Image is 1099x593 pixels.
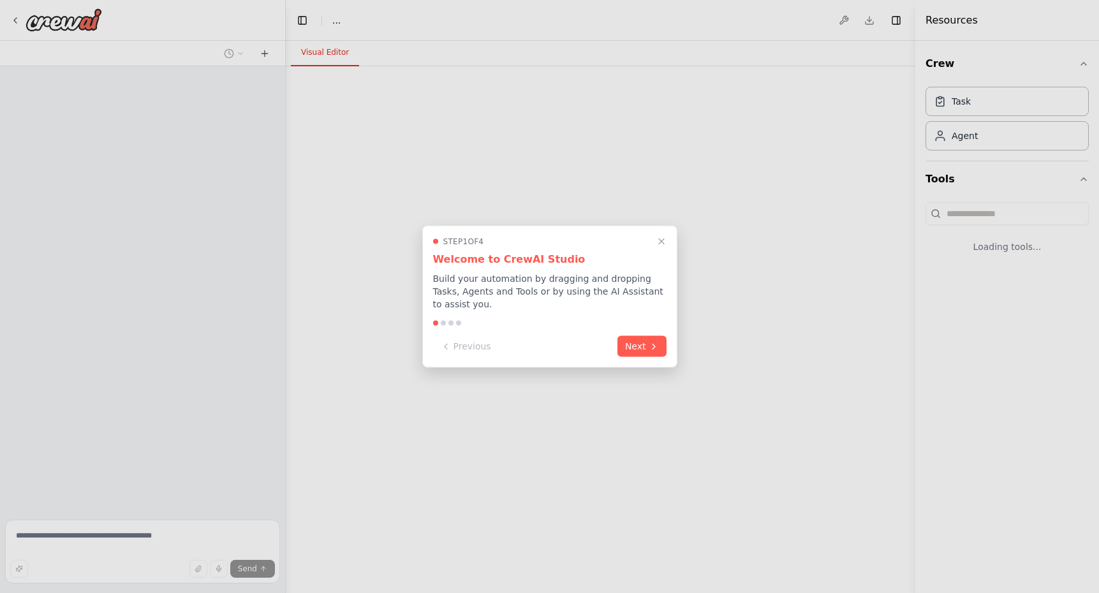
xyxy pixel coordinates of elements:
button: Hide left sidebar [293,11,311,29]
button: Next [617,336,667,357]
button: Previous [433,336,499,357]
h3: Welcome to CrewAI Studio [433,252,667,267]
span: Step 1 of 4 [443,237,484,247]
button: Close walkthrough [654,234,669,249]
p: Build your automation by dragging and dropping Tasks, Agents and Tools or by using the AI Assista... [433,272,667,311]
